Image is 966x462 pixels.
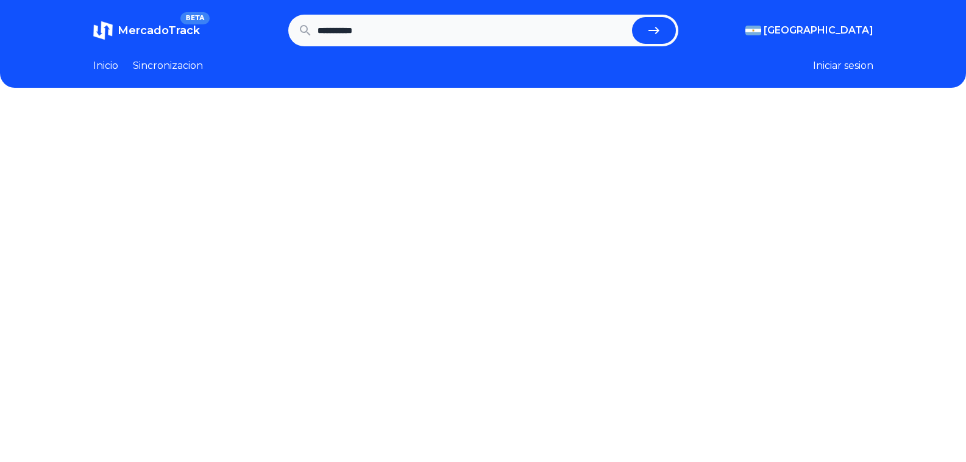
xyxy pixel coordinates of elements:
img: MercadoTrack [93,21,113,40]
a: Sincronizacion [133,59,203,73]
a: MercadoTrackBETA [93,21,200,40]
button: Iniciar sesion [813,59,873,73]
a: Inicio [93,59,118,73]
span: [GEOGRAPHIC_DATA] [764,23,873,38]
button: [GEOGRAPHIC_DATA] [745,23,873,38]
img: Argentina [745,26,761,35]
span: MercadoTrack [118,24,200,37]
span: BETA [180,12,209,24]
